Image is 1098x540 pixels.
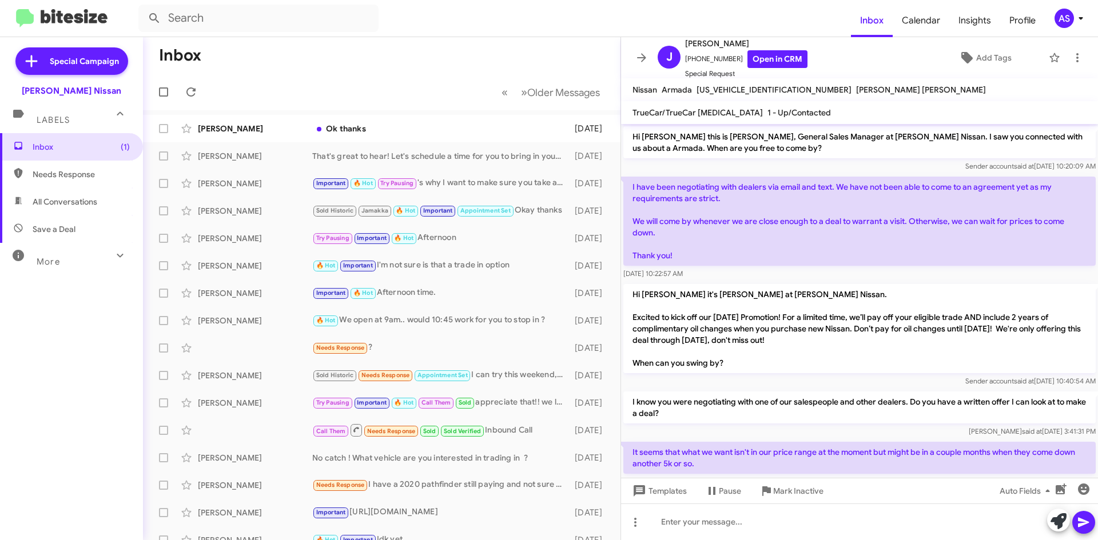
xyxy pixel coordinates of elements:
[1000,4,1045,37] a: Profile
[33,169,130,180] span: Needs Response
[949,4,1000,37] a: Insights
[316,179,346,187] span: Important
[623,442,1096,474] p: It seems that what we want isn't in our price range at the moment but might be in a couple months...
[569,425,611,436] div: [DATE]
[316,371,354,379] span: Sold Historic
[621,481,696,501] button: Templates
[312,314,569,327] div: We open at 9am.. would 10:45 work for you to stop in ?
[569,287,611,299] div: [DATE]
[514,81,607,104] button: Next
[316,509,346,516] span: Important
[353,179,373,187] span: 🔥 Hot
[1000,481,1055,501] span: Auto Fields
[198,370,312,381] div: [PERSON_NAME]
[361,207,388,214] span: Jamakka
[569,507,611,518] div: [DATE]
[198,397,312,409] div: [PERSON_NAME]
[421,399,451,406] span: Call Them
[316,399,349,406] span: Try Pausing
[697,85,852,95] span: [US_VEHICLE_IDENTIFICATION_NUMBER]
[417,371,468,379] span: Appointment Set
[33,141,130,153] span: Inbox
[926,47,1043,68] button: Add Tags
[198,452,312,463] div: [PERSON_NAME]
[394,234,413,242] span: 🔥 Hot
[1055,9,1074,28] div: AS
[312,341,569,354] div: ?
[569,452,611,463] div: [DATE]
[312,231,569,245] div: Afternoon
[312,150,569,162] div: That's great to hear! Let's schedule a time for you to bring in your vehicle for a cash offer. Wh...
[423,207,453,214] span: Important
[662,85,692,95] span: Armada
[460,207,511,214] span: Appointment Set
[198,479,312,491] div: [PERSON_NAME]
[969,427,1096,435] span: [PERSON_NAME] [DATE] 3:41:31 PM
[198,315,312,326] div: [PERSON_NAME]
[685,68,807,79] span: Special Request
[198,178,312,189] div: [PERSON_NAME]
[312,506,569,519] div: [URL][DOMAIN_NAME]
[851,4,893,37] a: Inbox
[495,81,607,104] nav: Page navigation example
[495,81,515,104] button: Previous
[632,107,763,118] span: TrueCar/TrueCar [MEDICAL_DATA]
[623,284,1096,373] p: Hi [PERSON_NAME] it's [PERSON_NAME] at [PERSON_NAME] Nissan. Excited to kick off our [DATE] Promo...
[569,370,611,381] div: [DATE]
[623,391,1096,423] p: I know you were negotiating with one of our salespeople and other dealers. Do you have a written ...
[198,205,312,217] div: [PERSON_NAME]
[312,204,569,217] div: Okay thanks
[990,481,1064,501] button: Auto Fields
[316,234,349,242] span: Try Pausing
[33,196,97,207] span: All Conversations
[569,479,611,491] div: [DATE]
[623,126,1096,158] p: Hi [PERSON_NAME] this is [PERSON_NAME], General Sales Manager at [PERSON_NAME] Nissan. I saw you ...
[750,481,833,501] button: Mark Inactive
[569,342,611,354] div: [DATE]
[198,507,312,518] div: [PERSON_NAME]
[444,427,482,435] span: Sold Verified
[121,141,130,153] span: (1)
[15,47,128,75] a: Special Campaign
[316,427,346,435] span: Call Them
[312,369,569,382] div: I can try this weekend, with [PERSON_NAME]. I don't have a time though
[380,179,413,187] span: Try Pausing
[316,262,336,269] span: 🔥 Hot
[316,289,346,297] span: Important
[623,177,1096,266] p: I have been negotiating with dealers via email and text. We have not been able to come to an agre...
[50,55,119,67] span: Special Campaign
[361,371,410,379] span: Needs Response
[459,399,472,406] span: Sold
[666,48,673,66] span: J
[312,423,569,437] div: Inbound Call
[198,233,312,244] div: [PERSON_NAME]
[632,85,657,95] span: Nissan
[569,315,611,326] div: [DATE]
[569,123,611,134] div: [DATE]
[423,427,436,435] span: Sold
[623,477,678,486] span: [DATE] 9:17:19 PM
[527,86,600,99] span: Older Messages
[773,481,823,501] span: Mark Inactive
[767,107,831,118] span: 1 - Up/Contacted
[312,259,569,272] div: I'm not sure is that a trade in option
[893,4,949,37] a: Calendar
[1014,377,1034,385] span: said at
[312,123,569,134] div: Ok thanks
[198,287,312,299] div: [PERSON_NAME]
[569,397,611,409] div: [DATE]
[312,396,569,409] div: appreciate that!! we live by our reviews!
[37,115,70,125] span: Labels
[357,399,387,406] span: Important
[630,481,687,501] span: Templates
[696,481,750,501] button: Pause
[569,260,611,271] div: [DATE]
[685,50,807,68] span: [PHONE_NUMBER]
[965,377,1096,385] span: Sender account [DATE] 10:40:54 AM
[312,452,569,463] div: No catch ! What vehicle are you interested in trading in ?
[312,286,569,299] div: Afternoon time.
[1022,427,1042,435] span: said at
[33,223,75,235] span: Save a Deal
